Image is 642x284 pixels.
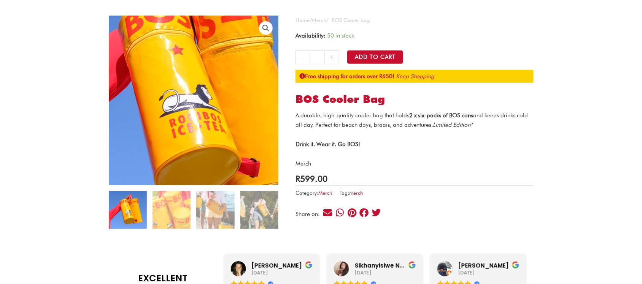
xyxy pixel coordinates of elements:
[296,211,323,217] div: Share on:
[347,50,403,64] button: Add to Cart
[355,270,416,276] div: [DATE]
[355,262,416,270] div: Sikhanyisiwe Ndebele
[408,261,416,269] img: Google
[458,270,520,276] div: [DATE]
[109,191,147,229] img: bos cooler bag
[296,188,332,198] span: Category:
[296,16,534,25] nav: Breadcrumb
[396,73,435,80] a: Keep Shopping
[240,191,278,229] img: bos cooler bag
[409,112,474,119] strong: 2 x six-packs of BOS cans
[318,190,332,196] a: Merch
[437,261,453,276] img: Simpson T. profile picture
[296,174,327,184] bdi: 599.00
[458,262,520,270] div: [PERSON_NAME]
[327,32,354,39] span: 50 in stock
[349,190,363,196] a: merch
[347,208,357,218] div: Share on pinterest
[252,262,313,270] div: [PERSON_NAME]
[296,17,310,23] a: Home
[296,32,326,39] span: Availability:
[325,50,339,64] a: +
[335,208,345,218] div: Share on whatsapp
[296,93,534,106] h1: BOS Cooler bag
[296,174,300,184] span: R
[259,21,273,35] a: View full-screen image gallery
[296,50,310,64] a: -
[296,159,534,169] p: Merch
[296,112,528,128] span: A durable, high-quality cooler bag that holds and keeps drinks cold all day. Perfect for beach da...
[340,188,363,198] span: Tag:
[512,261,520,269] img: Google
[371,208,381,218] div: Share on twitter
[252,270,313,276] div: [DATE]
[296,141,360,148] strong: Drink it. Wear it. Go BOS!
[231,261,246,276] img: Lauren Berrington profile picture
[312,17,326,23] a: Merch
[433,121,473,128] em: Limited Edition*
[323,208,333,218] div: Share on email
[310,50,325,64] input: Product quantity
[299,73,394,80] strong: Free shipping for orders over R650!
[359,208,369,218] div: Share on facebook
[305,261,313,269] img: Google
[153,191,191,229] img: bos cooler bag
[196,191,234,229] img: bos cooler bag
[334,261,349,276] img: Sikhanyisiwe Ndebele profile picture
